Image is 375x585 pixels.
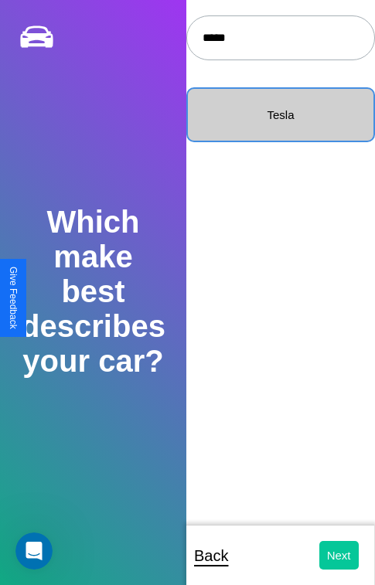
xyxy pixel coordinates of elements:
[15,532,53,570] iframe: Intercom live chat
[194,542,228,570] p: Back
[19,205,168,379] h2: Which make best describes your car?
[203,104,358,125] p: Tesla
[319,541,359,570] button: Next
[8,267,19,329] div: Give Feedback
